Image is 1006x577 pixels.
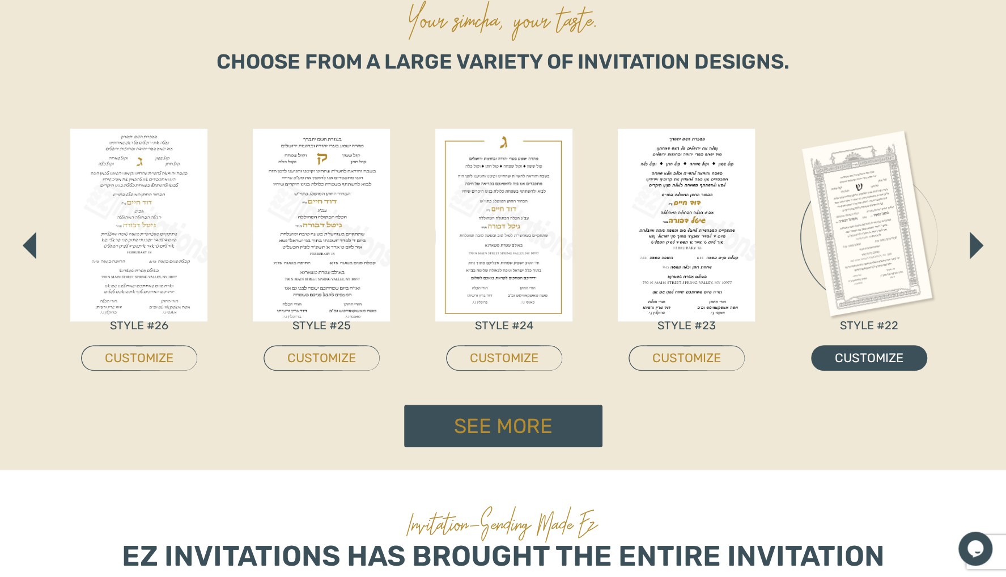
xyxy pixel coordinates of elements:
[446,345,562,371] a: CUSTOMIZE
[264,345,380,371] a: CUSTOMIZE
[81,345,197,371] a: CUSTOMIZE
[800,129,937,321] img: Asset_33_2024-03-20_114233.220964.png
[253,129,390,321] img: 25_2025-02-03_185057.095499.jpg
[23,232,36,259] img: ar_left.png
[408,493,598,552] p: Invitation-Sending Made Ez
[811,345,927,371] a: CUSTOMIZE
[217,46,789,77] p: Choose from a large variety of invitation designs.
[404,405,602,447] a: See More
[264,317,380,334] p: STYLE #25
[70,129,207,321] img: 26_2025-02-03_185147.575306.jpg
[629,345,745,371] a: CUSTOMIZE
[618,129,755,321] img: 23_2025-02-03_185440.536297.jpg
[446,317,562,334] p: STYLE #24
[435,129,572,321] img: 24_2025-02-03_185323.909281.jpg
[629,317,745,334] p: STYLE #23
[811,317,927,334] p: STYLE #22
[958,532,995,566] iframe: chat widget
[970,232,983,259] img: ar_right.png
[81,317,197,334] p: STYLE #26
